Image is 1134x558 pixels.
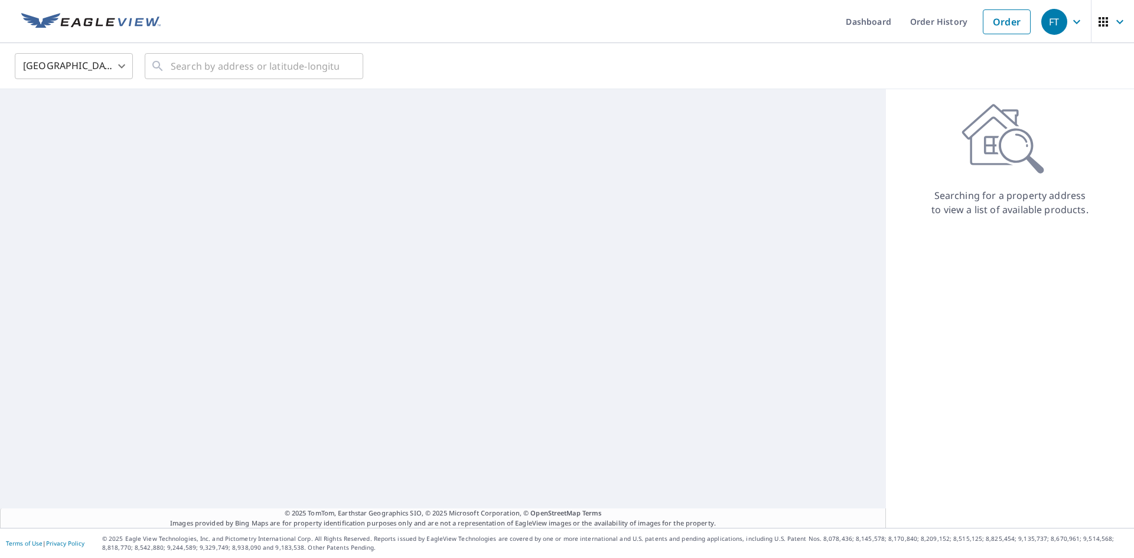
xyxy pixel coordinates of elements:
div: FT [1041,9,1067,35]
p: | [6,540,84,547]
div: [GEOGRAPHIC_DATA] [15,50,133,83]
span: © 2025 TomTom, Earthstar Geographics SIO, © 2025 Microsoft Corporation, © [285,508,602,518]
input: Search by address or latitude-longitude [171,50,339,83]
a: Terms of Use [6,539,43,547]
a: Order [983,9,1031,34]
a: Terms [582,508,602,517]
a: OpenStreetMap [530,508,580,517]
p: Searching for a property address to view a list of available products. [931,188,1089,217]
a: Privacy Policy [46,539,84,547]
img: EV Logo [21,13,161,31]
p: © 2025 Eagle View Technologies, Inc. and Pictometry International Corp. All Rights Reserved. Repo... [102,534,1128,552]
